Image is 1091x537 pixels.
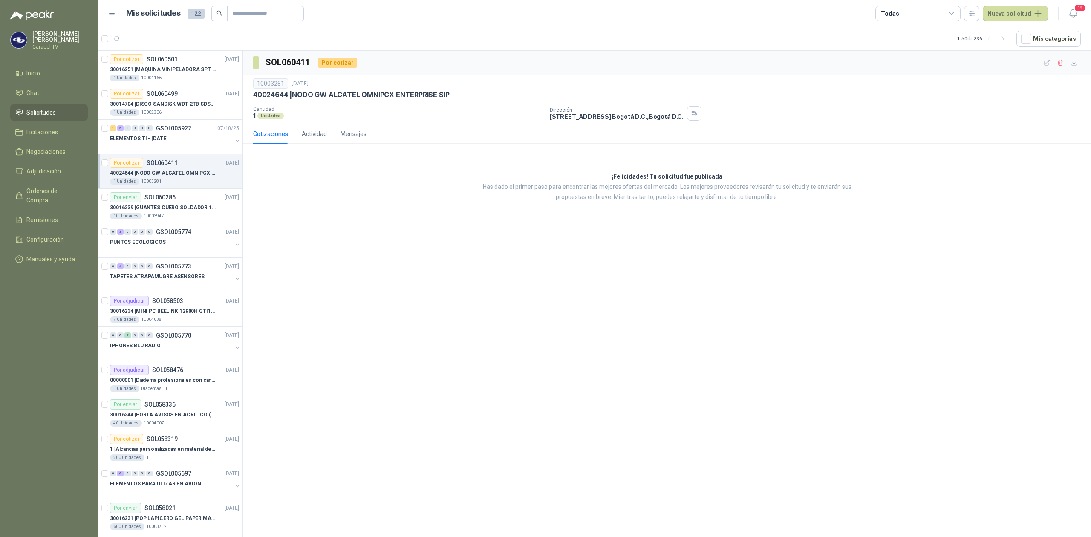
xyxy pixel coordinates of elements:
p: [DATE] [225,263,239,271]
span: Remisiones [26,215,58,225]
div: Por cotizar [110,54,143,64]
div: 1 [110,125,116,131]
p: [DATE] [225,332,239,340]
p: GSOL005773 [156,263,191,269]
h1: Mis solicitudes [126,7,181,20]
p: SOL058319 [147,436,178,442]
span: Solicitudes [26,108,56,117]
div: 0 [110,263,116,269]
button: 19 [1065,6,1081,21]
div: 200 Unidades [110,454,144,461]
p: 10004038 [141,316,162,323]
p: 1 | Alcancías personalizadas en material de cerámica (VER ADJUNTO) [110,445,216,453]
p: [DATE] [225,228,239,236]
p: 30014704 | DISCO SANDISK WDT 2TB SDSSDE61-2T00-G25 [110,100,216,108]
div: 1 Unidades [110,178,139,185]
a: Por enviarSOL058336[DATE] 30016244 |PORTA AVISOS EN ACRILICO (En el adjunto mas informacion)40 Un... [98,396,242,430]
a: 0 6 0 0 0 0 GSOL005697[DATE] ELEMENTOS PARA ULIZAR EN AVION [110,468,241,496]
span: search [216,10,222,16]
a: Licitaciones [10,124,88,140]
p: 30016239 | GUANTES CUERO SOLDADOR 14 STEEL PRO SAFE(ADJUNTO FICHA TECNIC) [110,204,216,212]
p: Dirección [550,107,684,113]
a: Adjudicación [10,163,88,179]
p: [DATE] [225,401,239,409]
span: Manuales y ayuda [26,254,75,264]
img: Logo peakr [10,10,54,20]
div: 0 [110,471,116,476]
p: SOL058021 [144,505,176,511]
p: SOL058476 [152,367,183,373]
p: Caracol TV [32,44,88,49]
p: 1 [146,454,149,461]
p: [DATE] [225,470,239,478]
div: 0 [132,332,138,338]
a: Remisiones [10,212,88,228]
p: GSOL005697 [156,471,191,476]
div: 0 [124,229,131,235]
p: [DATE] [292,80,309,88]
p: [DATE] [225,159,239,167]
p: SOL058336 [144,401,176,407]
p: 10002306 [141,109,162,116]
p: 10003712 [146,523,167,530]
div: 3 [117,229,124,235]
div: 1 - 50 de 236 [957,32,1010,46]
p: 40024644 | NODO GW ALCATEL OMNIPCX ENTERPRISE SIP [110,169,216,177]
div: 0 [146,125,153,131]
a: Negociaciones [10,144,88,160]
p: PUNTOS ECOLOGICOS [110,238,166,246]
div: 0 [139,471,145,476]
a: Por enviarSOL058021[DATE] 30016231 |POP LAPICERO GEL PAPER MATE INKJOY 0.7 (Revisar el adjunto)60... [98,499,242,534]
div: 0 [139,332,145,338]
button: Mís categorías [1016,31,1081,47]
div: 2 [124,332,131,338]
p: Cantidad [253,106,543,112]
p: IPHONES BLU RADIO [110,342,161,350]
span: 122 [188,9,205,19]
div: Por cotizar [110,158,143,168]
span: Inicio [26,69,40,78]
p: 10003281 [141,178,162,185]
p: 1 [253,112,256,119]
a: Configuración [10,231,88,248]
div: 40 Unidades [110,420,142,427]
div: 6 [117,471,124,476]
p: 30016244 | PORTA AVISOS EN ACRILICO (En el adjunto mas informacion) [110,411,216,419]
div: 1 Unidades [110,109,139,116]
p: [DATE] [225,504,239,512]
a: Chat [10,85,88,101]
p: SOL060499 [147,91,178,97]
div: 0 [132,229,138,235]
p: ELEMENTOS PARA ULIZAR EN AVION [110,480,201,488]
a: Inicio [10,65,88,81]
div: Por enviar [110,503,141,513]
div: 5 [117,125,124,131]
p: [PERSON_NAME] [PERSON_NAME] [32,31,88,43]
p: GSOL005770 [156,332,191,338]
p: 30016251 | MAQUINA VINIPELADORA SPT M 10 – 50 [110,66,216,74]
div: 0 [146,229,153,235]
a: 0 4 0 0 0 0 GSOL005773[DATE] TAPETES ATRAPAMUGRE ASENSORES [110,261,241,289]
p: SOL060501 [147,56,178,62]
div: 7 Unidades [110,316,139,323]
span: Negociaciones [26,147,66,156]
div: Por enviar [110,399,141,410]
div: 0 [146,263,153,269]
div: 0 [124,471,131,476]
a: Por cotizarSOL058319[DATE] 1 |Alcancías personalizadas en material de cerámica (VER ADJUNTO)200 U... [98,430,242,465]
p: SOL060286 [144,194,176,200]
div: Por adjudicar [110,365,149,375]
div: Por cotizar [110,89,143,99]
div: 0 [110,229,116,235]
a: Por cotizarSOL060501[DATE] 30016251 |MAQUINA VINIPELADORA SPT M 10 – 501 Unidades10004166 [98,51,242,85]
span: 19 [1074,4,1086,12]
p: 00000001 | Diadema profesionales con cancelación de ruido en micrófono [110,376,216,384]
p: 07/10/25 [217,124,239,133]
div: 4 [117,263,124,269]
span: Adjudicación [26,167,61,176]
p: [DATE] [225,193,239,202]
div: Por enviar [110,192,141,202]
span: Chat [26,88,39,98]
p: Diademas_TI [141,385,167,392]
div: Por cotizar [110,434,143,444]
